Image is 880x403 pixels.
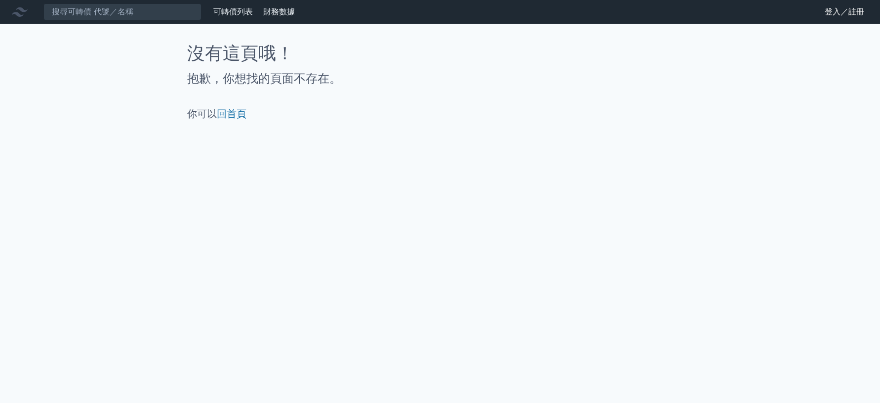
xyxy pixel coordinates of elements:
[263,7,295,16] a: 財務數據
[43,3,201,20] input: 搜尋可轉債 代號／名稱
[187,107,693,121] p: 你可以
[213,7,253,16] a: 可轉債列表
[187,71,693,87] h2: 抱歉，你想找的頁面不存在。
[217,108,246,120] a: 回首頁
[817,4,872,20] a: 登入／註冊
[187,44,693,63] h1: 沒有這頁哦！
